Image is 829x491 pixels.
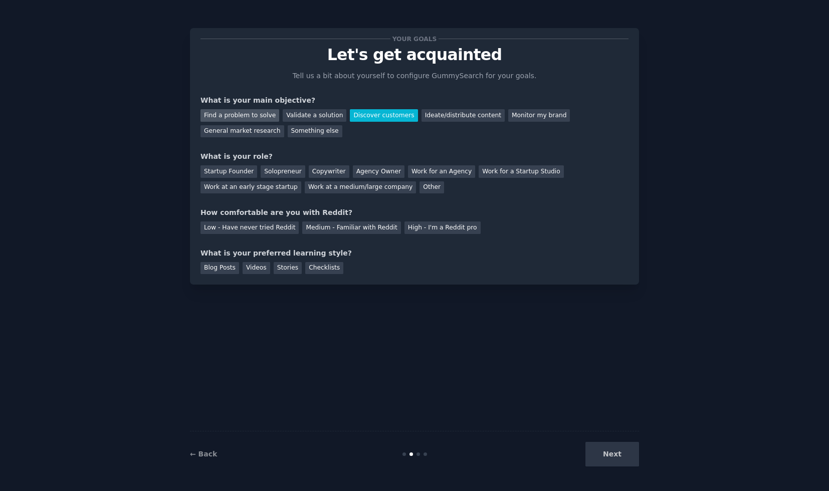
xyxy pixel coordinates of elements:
[305,181,416,194] div: Work at a medium/large company
[200,95,629,106] div: What is your main objective?
[283,109,346,122] div: Validate a solution
[404,221,481,234] div: High - I'm a Reddit pro
[200,165,257,178] div: Startup Founder
[243,262,270,275] div: Videos
[200,221,299,234] div: Low - Have never tried Reddit
[200,125,284,138] div: General market research
[261,165,305,178] div: Solopreneur
[305,262,343,275] div: Checklists
[288,71,541,81] p: Tell us a bit about yourself to configure GummySearch for your goals.
[350,109,418,122] div: Discover customers
[200,151,629,162] div: What is your role?
[408,165,475,178] div: Work for an Agency
[508,109,570,122] div: Monitor my brand
[200,248,629,259] div: What is your preferred learning style?
[353,165,404,178] div: Agency Owner
[302,221,400,234] div: Medium - Familiar with Reddit
[190,450,217,458] a: ← Back
[200,46,629,64] p: Let's get acquainted
[200,207,629,218] div: How comfortable are you with Reddit?
[479,165,563,178] div: Work for a Startup Studio
[274,262,302,275] div: Stories
[200,262,239,275] div: Blog Posts
[422,109,505,122] div: Ideate/distribute content
[288,125,342,138] div: Something else
[200,181,301,194] div: Work at an early stage startup
[309,165,349,178] div: Copywriter
[390,34,439,44] span: Your goals
[420,181,444,194] div: Other
[200,109,279,122] div: Find a problem to solve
